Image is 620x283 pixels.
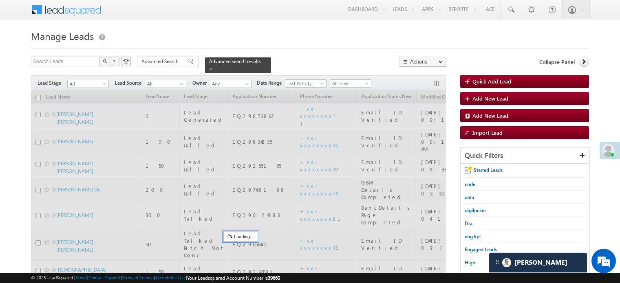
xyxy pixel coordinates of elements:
a: Terms of Service [122,275,154,280]
span: eng kpi [465,233,481,239]
span: All [145,80,184,88]
span: Collapse Panel [539,58,575,66]
a: Acceptable Use [155,275,186,280]
div: Loading... [223,232,258,241]
span: Quick Add Lead [472,78,511,85]
a: Show All Items [240,80,251,88]
span: © 2025 LeadSquared | | | | | [31,274,280,282]
span: Date Range [257,79,285,87]
img: Search [103,59,107,63]
span: Engaged Leads [465,246,497,252]
input: Type to Search [210,80,252,88]
span: High [465,259,475,265]
a: All [145,80,186,88]
span: Owner [192,79,210,87]
span: All Time [330,80,369,87]
span: Lead Source [115,79,145,87]
span: Add New Lead [472,112,508,119]
span: Import Lead [472,129,503,136]
a: All Time [330,79,371,88]
span: ? [113,58,117,65]
div: Quick Filters [461,148,589,164]
button: Actions [399,57,446,67]
span: code [465,181,475,187]
span: Lead Stage [38,79,67,87]
span: Add New Lead [472,95,508,102]
div: carter-dragCarter[PERSON_NAME] [489,252,587,273]
span: Advanced search results [209,58,261,64]
span: Advanced Search [141,58,181,65]
span: data [465,194,474,200]
span: Manage Leads [31,29,94,42]
a: Contact Support [88,275,121,280]
span: All [68,80,106,88]
span: 39660 [268,275,280,281]
span: Carter [514,259,567,266]
span: digilocker [465,207,486,213]
span: Dra [465,220,472,226]
img: carter-drag [494,259,501,265]
a: Last Activity [285,79,327,88]
span: Starred Leads [474,167,503,173]
a: About [75,275,87,280]
button: ? [110,57,119,66]
img: Carter [502,258,511,267]
span: Your Leadsquared Account Number is [187,275,280,281]
a: All [67,80,109,88]
span: Last Activity [285,80,324,87]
